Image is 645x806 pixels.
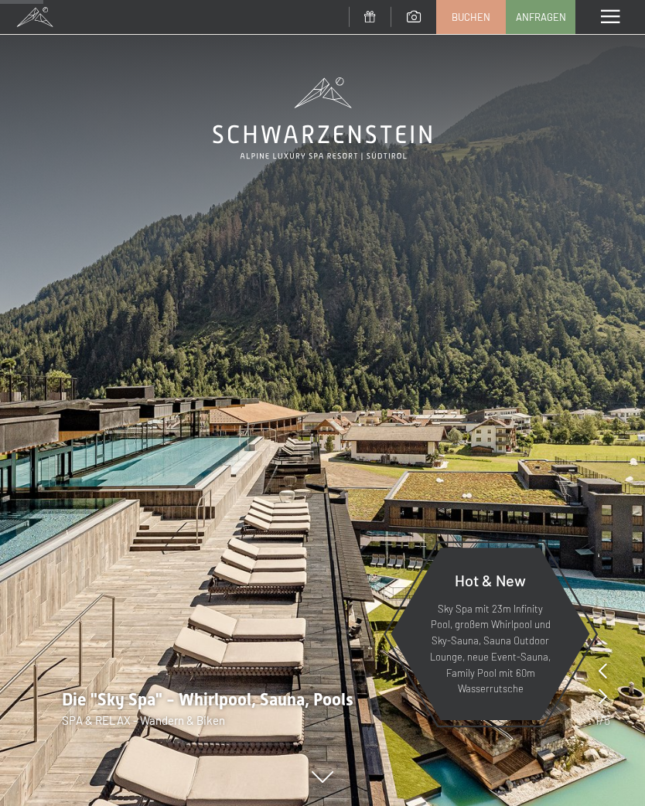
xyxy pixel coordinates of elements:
[390,547,591,721] a: Hot & New Sky Spa mit 23m Infinity Pool, großem Whirlpool und Sky-Sauna, Sauna Outdoor Lounge, ne...
[62,713,225,727] span: SPA & RELAX - Wandern & Biken
[604,712,610,729] span: 8
[599,712,604,729] span: /
[516,10,566,24] span: Anfragen
[437,1,505,33] a: Buchen
[595,712,599,729] span: 1
[428,601,552,698] p: Sky Spa mit 23m Infinity Pool, großem Whirlpool und Sky-Sauna, Sauna Outdoor Lounge, neue Event-S...
[507,1,575,33] a: Anfragen
[62,690,353,709] span: Die "Sky Spa" - Whirlpool, Sauna, Pools
[455,571,526,589] span: Hot & New
[452,10,490,24] span: Buchen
